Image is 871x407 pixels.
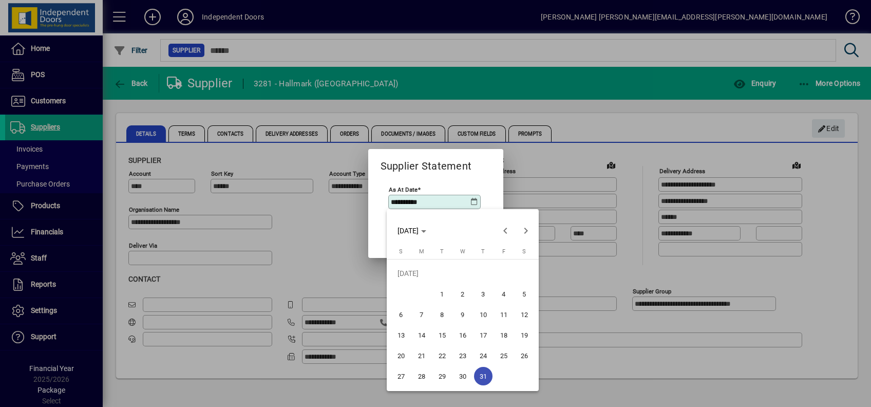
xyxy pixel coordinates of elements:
[391,325,411,345] button: Sun Jul 13 2025
[452,304,473,325] button: Wed Jul 09 2025
[522,248,526,255] span: S
[515,346,534,365] span: 26
[494,325,514,345] button: Fri Jul 18 2025
[411,366,432,386] button: Mon Jul 28 2025
[391,366,411,386] button: Sun Jul 27 2025
[411,345,432,366] button: Mon Jul 21 2025
[433,285,451,303] span: 1
[433,305,451,324] span: 8
[474,285,493,303] span: 3
[495,346,513,365] span: 25
[473,304,494,325] button: Thu Jul 10 2025
[495,326,513,344] span: 18
[474,367,493,385] span: 31
[453,326,472,344] span: 16
[432,284,452,304] button: Tue Jul 01 2025
[452,325,473,345] button: Wed Jul 16 2025
[453,367,472,385] span: 30
[432,325,452,345] button: Tue Jul 15 2025
[433,326,451,344] span: 15
[419,248,424,255] span: M
[433,367,451,385] span: 29
[515,326,534,344] span: 19
[494,304,514,325] button: Fri Jul 11 2025
[432,304,452,325] button: Tue Jul 08 2025
[397,227,419,235] span: [DATE]
[412,346,431,365] span: 21
[494,284,514,304] button: Fri Jul 04 2025
[473,284,494,304] button: Thu Jul 03 2025
[412,367,431,385] span: 28
[516,220,536,241] button: Next month
[453,285,472,303] span: 2
[391,345,411,366] button: Sun Jul 20 2025
[392,367,410,385] span: 27
[473,325,494,345] button: Thu Jul 17 2025
[399,248,403,255] span: S
[432,366,452,386] button: Tue Jul 29 2025
[453,305,472,324] span: 9
[393,221,430,240] button: Choose month and year
[514,345,535,366] button: Sat Jul 26 2025
[481,248,485,255] span: T
[412,305,431,324] span: 7
[515,285,534,303] span: 5
[452,284,473,304] button: Wed Jul 02 2025
[440,248,444,255] span: T
[411,325,432,345] button: Mon Jul 14 2025
[453,346,472,365] span: 23
[432,345,452,366] button: Tue Jul 22 2025
[474,326,493,344] span: 17
[495,305,513,324] span: 11
[502,248,505,255] span: F
[474,305,493,324] span: 10
[392,346,410,365] span: 20
[494,345,514,366] button: Fri Jul 25 2025
[514,325,535,345] button: Sat Jul 19 2025
[412,326,431,344] span: 14
[473,345,494,366] button: Thu Jul 24 2025
[460,248,465,255] span: W
[452,366,473,386] button: Wed Jul 30 2025
[474,346,493,365] span: 24
[433,346,451,365] span: 22
[495,285,513,303] span: 4
[391,263,535,284] td: [DATE]
[392,305,410,324] span: 6
[411,304,432,325] button: Mon Jul 07 2025
[514,284,535,304] button: Sat Jul 05 2025
[392,326,410,344] span: 13
[452,345,473,366] button: Wed Jul 23 2025
[473,366,494,386] button: Thu Jul 31 2025
[515,305,534,324] span: 12
[391,304,411,325] button: Sun Jul 06 2025
[495,220,516,241] button: Previous month
[514,304,535,325] button: Sat Jul 12 2025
